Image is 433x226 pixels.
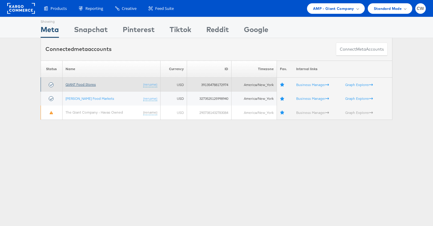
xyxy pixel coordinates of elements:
[296,110,329,115] a: Business Manager
[231,92,277,106] td: America/New_York
[143,82,157,87] a: (rename)
[143,110,157,115] a: (rename)
[345,110,373,115] a: Graph Explorer
[161,106,187,120] td: USD
[155,6,174,11] span: Feed Suite
[206,24,229,38] div: Reddit
[336,43,388,56] button: ConnectmetaAccounts
[356,46,366,52] span: meta
[122,6,137,11] span: Creative
[244,24,268,38] div: Google
[231,61,277,78] th: Timezone
[74,24,108,38] div: Snapchat
[161,78,187,92] td: USD
[187,92,231,106] td: 3273525125998940
[143,96,157,101] a: (rename)
[296,82,329,87] a: Business Manager
[161,92,187,106] td: USD
[62,61,160,78] th: Name
[41,61,63,78] th: Status
[231,106,277,120] td: America/New_York
[345,82,373,87] a: Graph Explorer
[85,6,103,11] span: Reporting
[187,78,231,92] td: 391354788172974
[374,5,402,12] span: Standard Mode
[231,78,277,92] td: America/New_York
[170,24,191,38] div: Tiktok
[41,24,59,38] div: Meta
[66,110,123,114] a: The Giant Company - Havas Owned
[187,106,231,120] td: 2907381432783084
[66,82,96,87] a: GIANT Food Stores
[313,5,354,12] span: AMP - Giant Company
[45,45,112,53] div: Connected accounts
[66,96,114,101] a: [PERSON_NAME] Food Markets
[187,61,231,78] th: ID
[51,6,67,11] span: Products
[123,24,155,38] div: Pinterest
[74,46,88,52] span: meta
[296,96,329,101] a: Business Manager
[417,7,424,10] span: CW
[41,17,59,24] div: Showing
[345,96,373,101] a: Graph Explorer
[161,61,187,78] th: Currency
